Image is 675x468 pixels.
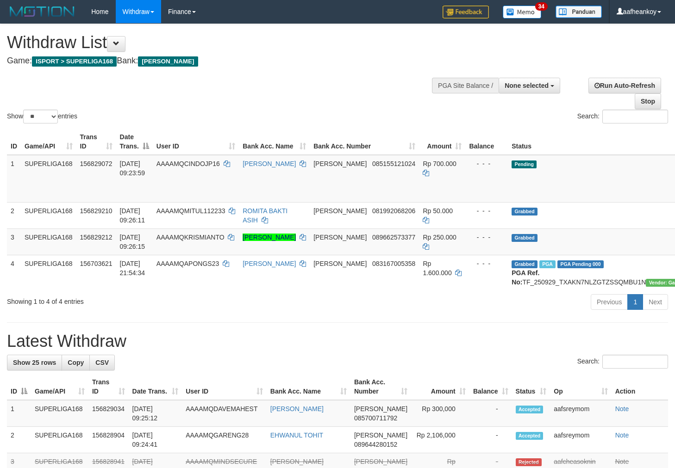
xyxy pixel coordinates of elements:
img: MOTION_logo.png [7,5,77,18]
td: - [469,400,512,427]
td: AAAAMQGARENG28 [182,427,267,453]
span: [PERSON_NAME] [354,405,407,413]
th: Op: activate to sort column ascending [550,374,611,400]
span: None selected [505,82,549,89]
span: Rp 50.000 [423,207,453,215]
a: Run Auto-Refresh [588,78,661,93]
th: Date Trans.: activate to sort column descending [116,129,153,155]
span: 156703621 [80,260,112,267]
a: Next [643,294,668,310]
label: Search: [577,355,668,369]
span: [PERSON_NAME] [313,234,367,241]
td: SUPERLIGA168 [21,155,76,203]
td: SUPERLIGA168 [21,255,76,290]
div: Showing 1 to 4 of 4 entries [7,293,275,306]
a: [PERSON_NAME] [243,160,296,167]
h1: Latest Withdraw [7,332,668,351]
td: aafsreymom [550,400,611,427]
span: [DATE] 09:23:59 [120,160,145,177]
th: Action [612,374,668,400]
span: CSV [95,359,109,366]
a: [PERSON_NAME] [270,458,324,465]
th: Game/API: activate to sort column ascending [31,374,88,400]
button: None selected [499,78,560,93]
th: User ID: activate to sort column ascending [153,129,239,155]
span: [PERSON_NAME] [138,56,198,67]
span: Accepted [516,406,544,413]
td: AAAAMQDAVEMAHEST [182,400,267,427]
td: 2 [7,202,21,228]
span: [PERSON_NAME] [313,160,367,167]
span: Grabbed [512,260,537,268]
span: Rp 1.600.000 [423,260,451,277]
span: [DATE] 09:26:15 [120,234,145,250]
span: Rp 700.000 [423,160,456,167]
a: Note [615,458,629,465]
a: [PERSON_NAME] [243,260,296,267]
th: Amount: activate to sort column ascending [411,374,469,400]
span: AAAAMQCINDOJP16 [156,160,220,167]
span: [DATE] 21:54:34 [120,260,145,277]
th: Amount: activate to sort column ascending [419,129,465,155]
span: [DATE] 09:26:11 [120,207,145,224]
span: AAAAMQMITUL112233 [156,207,225,215]
td: SUPERLIGA168 [31,427,88,453]
td: aafsreymom [550,427,611,453]
span: AAAAMQAPONGS23 [156,260,219,267]
span: Copy 081992068206 to clipboard [372,207,415,215]
span: Copy [68,359,84,366]
a: [PERSON_NAME] [243,234,296,241]
span: Copy 089662573377 to clipboard [372,234,415,241]
div: PGA Site Balance / [432,78,499,93]
span: Grabbed [512,208,537,216]
td: SUPERLIGA168 [21,202,76,228]
img: Button%20Memo.svg [503,6,542,18]
div: - - - [469,159,504,168]
span: [PERSON_NAME] [354,431,407,439]
th: Bank Acc. Number: activate to sort column ascending [350,374,411,400]
span: Marked by aafchhiseyha [539,260,556,268]
span: Copy 085155121024 to clipboard [372,160,415,167]
span: ISPORT > SUPERLIGA168 [32,56,117,67]
span: [PERSON_NAME] [354,458,407,465]
h1: Withdraw List [7,33,441,52]
span: Copy 085700711792 to clipboard [354,414,397,422]
span: Copy 089644280152 to clipboard [354,441,397,448]
span: Pending [512,160,537,168]
th: Game/API: activate to sort column ascending [21,129,76,155]
span: Show 25 rows [13,359,56,366]
th: Trans ID: activate to sort column ascending [88,374,129,400]
span: Copy 083167005358 to clipboard [372,260,415,267]
a: 1 [627,294,643,310]
input: Search: [602,355,668,369]
th: Bank Acc. Name: activate to sort column ascending [267,374,350,400]
a: Note [615,431,629,439]
a: CSV [89,355,115,370]
th: Balance: activate to sort column ascending [469,374,512,400]
th: Balance [465,129,508,155]
span: 156829210 [80,207,112,215]
a: Previous [591,294,628,310]
th: Bank Acc. Number: activate to sort column ascending [310,129,419,155]
td: SUPERLIGA168 [21,228,76,255]
th: Bank Acc. Name: activate to sort column ascending [239,129,310,155]
td: 1 [7,155,21,203]
td: 3 [7,228,21,255]
span: 156829072 [80,160,112,167]
span: Rejected [516,458,542,466]
a: Show 25 rows [7,355,62,370]
td: 1 [7,400,31,427]
td: [DATE] 09:24:41 [129,427,182,453]
div: - - - [469,259,504,268]
th: User ID: activate to sort column ascending [182,374,267,400]
img: Feedback.jpg [443,6,489,18]
div: - - - [469,206,504,216]
td: 4 [7,255,21,290]
th: Date Trans.: activate to sort column ascending [129,374,182,400]
h4: Game: Bank: [7,56,441,66]
span: [PERSON_NAME] [313,207,367,215]
td: SUPERLIGA168 [31,400,88,427]
td: Rp 300,000 [411,400,469,427]
span: 34 [535,2,548,11]
b: PGA Ref. No: [512,269,539,286]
